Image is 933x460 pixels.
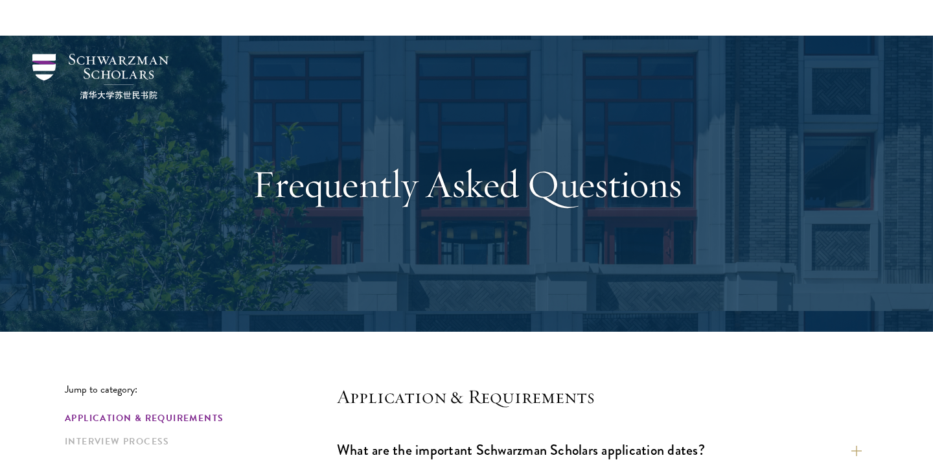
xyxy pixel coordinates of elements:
[65,411,329,425] a: Application & Requirements
[65,435,329,448] a: Interview Process
[243,161,690,207] h1: Frequently Asked Questions
[32,54,168,99] img: Schwarzman Scholars
[337,384,862,409] h4: Application & Requirements
[65,384,337,395] p: Jump to category:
